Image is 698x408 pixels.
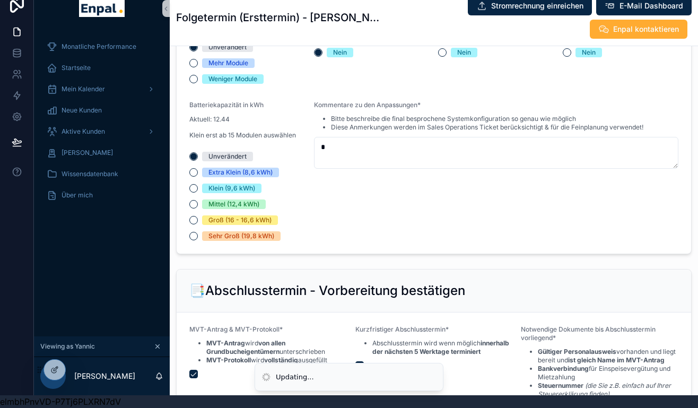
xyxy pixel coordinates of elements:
[331,123,643,132] li: Diese Anmerkungen werden im Sales Operations Ticket berücksichtigt & für die Feinplanung verwendet!
[62,170,118,178] span: Wissensdatenbank
[40,164,163,184] a: Wissensdatenbank
[521,325,656,342] span: Notwendige Dokumente bis Abschlusstermin vorliegend*
[34,30,170,219] div: scrollable content
[613,24,679,34] span: Enpal kontaktieren
[538,364,678,381] li: für Einspeisevergütung und Mietzahlung
[62,64,91,72] span: Startseite
[189,115,296,124] p: Aktuell: 12.44
[538,381,583,389] strong: Steuernummer
[590,20,687,39] button: Enpal kontaktieren
[538,364,589,372] strong: Bankverbindung
[372,339,509,355] strong: innerhalb der nächsten 5 Werktage terminiert
[208,74,257,84] div: Weniger Module
[333,48,347,57] div: Nein
[568,356,665,364] strong: ist gleich Name im MVT-Antrag
[62,127,105,136] span: Aktive Kunden
[208,199,259,209] div: Mittel (12,4 kWh)
[189,131,296,140] p: Klein erst ab 15 Modulen auswählen
[331,115,643,123] li: Bitte beschreibe die final besprochene Systemkonfiguration so genau wie möglich
[206,356,251,364] strong: MVT-Protokoll
[40,143,163,162] a: [PERSON_NAME]
[62,149,113,157] span: [PERSON_NAME]
[40,58,163,77] a: Startseite
[206,356,347,364] li: wird ausgefüllt
[582,48,596,57] div: Nein
[62,85,105,93] span: Mein Kalender
[208,215,272,225] div: Groß (16 - 16,6 kWh)
[538,348,616,355] strong: Gültiger Personalausweis
[208,42,247,52] div: Unverändert
[276,372,314,383] div: Updating...
[62,191,93,199] span: Über mich
[208,231,274,241] div: Sehr Groß (19,8 kWh)
[620,1,683,11] span: E-Mail Dashboard
[538,381,671,398] em: (die Sie z.B. einfach auf Ihrer Steuererklärung finden)
[40,186,163,205] a: Über mich
[62,106,102,115] span: Neue Kunden
[40,80,163,99] a: Mein Kalender
[189,325,283,333] span: MVT-Antrag & MVT-Protokoll*
[40,342,95,351] span: Viewing as Yannic
[491,1,583,11] span: Stromrechnung einreichen
[206,339,285,355] strong: von allen Grundbucheigentümern
[372,339,513,356] li: Abschlusstermin wird wenn möglich
[314,101,421,109] span: Kommentare zu den Anpassungen*
[457,48,471,57] div: Nein
[40,37,163,56] a: Monatliche Performance
[40,101,163,120] a: Neue Kunden
[208,58,248,68] div: Mehr Module
[208,184,255,193] div: Klein (9,6 kWh)
[62,42,136,51] span: Monatliche Performance
[538,348,678,364] li: vorhanden und liegt bereit und
[74,371,135,381] p: [PERSON_NAME]
[208,152,247,161] div: Unverändert
[189,101,264,109] span: Batteriekapazität in kWh
[176,10,379,25] h1: Folgetermin (Ersttermin) - [PERSON_NAME]
[206,339,347,356] li: wird unterschrieben
[206,339,245,347] strong: MVT-Antrag
[40,122,163,141] a: Aktive Kunden
[189,282,465,299] h2: 📑Abschlusstermin - Vorbereitung bestätigen
[355,325,449,333] span: Kurzfristiger Abschlusstermin*
[208,168,273,177] div: Extra Klein (8,6 kWh)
